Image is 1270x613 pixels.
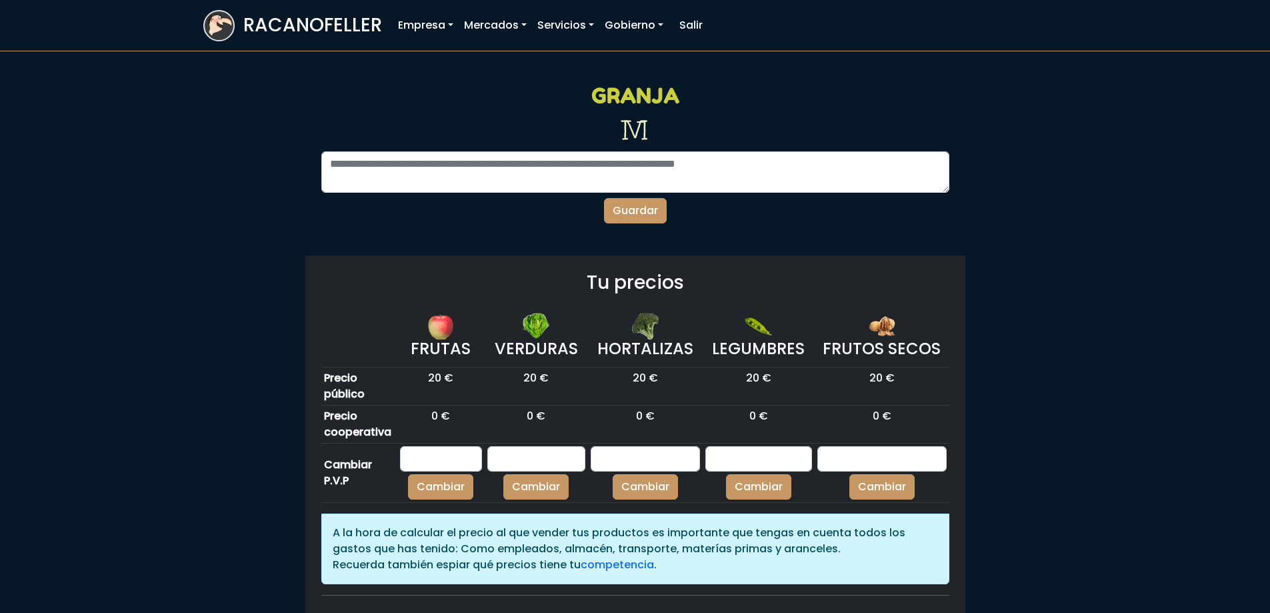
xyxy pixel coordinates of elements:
h1: IVI [321,114,949,146]
iframe: Advertisement [755,5,1067,45]
td: 0 € [485,405,588,443]
th: Precio público [321,367,398,405]
h4: VERDURAS [487,340,585,359]
a: Mercados [459,12,532,39]
td: 0 € [588,405,703,443]
img: verduras.png [523,313,549,340]
td: 20 € [703,367,815,405]
a: Salir [674,12,708,39]
a: competencia [581,557,654,572]
div: A la hora de calcular el precio al que vender tus productos es importante que tengas en cuenta to... [321,514,949,584]
button: Guardar [604,198,667,223]
img: hortalizas.png [632,313,659,340]
td: 0 € [397,405,485,443]
td: 20 € [485,367,588,405]
img: frutos-secos.png [869,313,895,340]
td: 20 € [397,367,485,405]
td: 20 € [588,367,703,405]
h3: RACANOFELLER [243,14,382,37]
img: logoracarojo.png [205,11,233,37]
td: 0 € [703,405,815,443]
button: Cambiar [613,474,678,500]
button: Cambiar [503,474,569,500]
td: 20 € [815,367,949,405]
h4: HORTALIZAS [591,340,700,359]
a: Servicios [532,12,599,39]
h3: Tu precios [321,271,949,294]
h4: FRUTOS SECOS [817,340,947,359]
img: legumbres.png [745,313,772,340]
h4: LEGUMBRES [705,340,812,359]
button: Cambiar [408,474,473,500]
th: Precio cooperativa [321,405,398,443]
a: RACANOFELLER [203,7,382,45]
h2: GRANJA [321,83,949,109]
button: Cambiar [726,474,791,500]
button: Cambiar [849,474,915,500]
td: 0 € [815,405,949,443]
h4: FRUTAS [400,340,482,359]
img: frutas.png [427,313,454,340]
a: Gobierno [599,12,669,39]
th: Cambiar P.V.P [321,443,398,502]
a: Empresa [393,12,459,39]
